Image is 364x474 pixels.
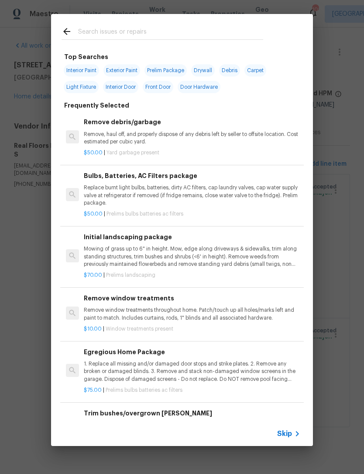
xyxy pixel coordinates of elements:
span: Carpet [244,64,266,77]
p: Remove, haul off, and properly dispose of any debris left by seller to offsite location. Cost est... [84,131,300,146]
p: Remove window treatments throughout home. Patch/touch up all holes/marks left and paint to match.... [84,307,300,321]
h6: Remove window treatments [84,293,300,303]
p: | [84,387,300,394]
p: 1. Replace all missing and/or damaged door stops and strike plates. 2. Remove any broken or damag... [84,360,300,383]
span: Yard garbage present [106,150,159,155]
h6: Top Searches [64,52,108,62]
p: | [84,325,300,333]
span: $75.00 [84,387,102,393]
p: | [84,149,300,157]
span: Drywall [191,64,215,77]
span: Light Fixture [64,81,99,93]
span: Window treatments present [106,326,173,331]
h6: Egregious Home Package [84,347,300,357]
span: Exterior Paint [103,64,140,77]
span: Prelim Package [144,64,187,77]
span: $50.00 [84,150,103,155]
span: Interior Door [103,81,138,93]
span: $10.00 [84,326,102,331]
p: Mowing of grass up to 6" in height. Mow, edge along driveways & sidewalks, trim along standing st... [84,245,300,268]
p: | [84,272,300,279]
h6: Trim bushes/overgrown [PERSON_NAME] [84,408,300,418]
span: Front Door [143,81,173,93]
span: Interior Paint [64,64,99,77]
span: Prelims bulbs batteries ac filters [106,211,183,216]
h6: Frequently Selected [64,101,129,110]
span: Prelims landscaping [106,272,155,278]
h6: Initial landscaping package [84,232,300,242]
span: Door Hardware [178,81,220,93]
span: Skip [277,429,292,438]
input: Search issues or repairs [78,26,263,39]
h6: Bulbs, Batteries, AC Filters package [84,171,300,181]
p: | [84,210,300,218]
span: Prelims bulbs batteries ac filters [106,387,182,393]
span: Debris [219,64,240,77]
p: Replace burnt light bulbs, batteries, dirty AC filters, cap laundry valves, cap water supply valv... [84,184,300,206]
span: $50.00 [84,211,103,216]
h6: Remove debris/garbage [84,117,300,127]
span: $70.00 [84,272,102,278]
